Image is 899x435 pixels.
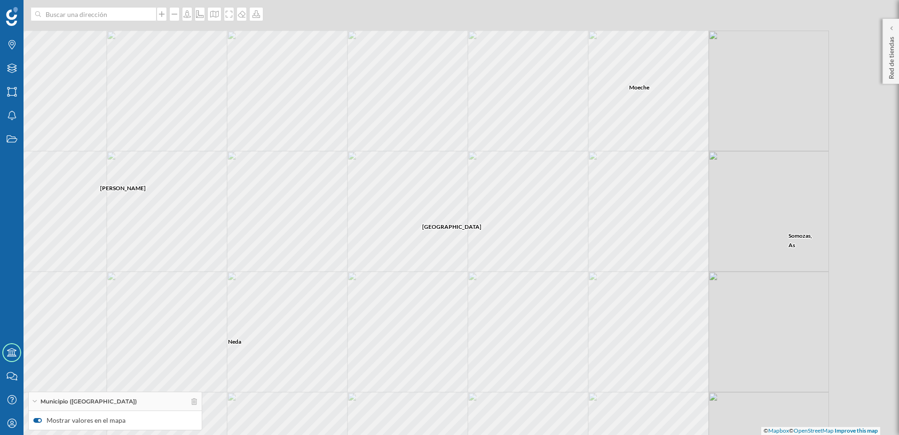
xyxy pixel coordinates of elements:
[6,7,18,26] img: Geoblink Logo
[835,427,878,434] a: Improve this map
[768,427,789,434] a: Mapbox
[40,397,137,406] span: Municipio ([GEOGRAPHIC_DATA])
[761,427,880,435] div: © ©
[19,7,52,15] span: Soporte
[794,427,834,434] a: OpenStreetMap
[887,33,896,79] p: Red de tiendas
[33,416,197,425] label: Mostrar valores en el mapa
